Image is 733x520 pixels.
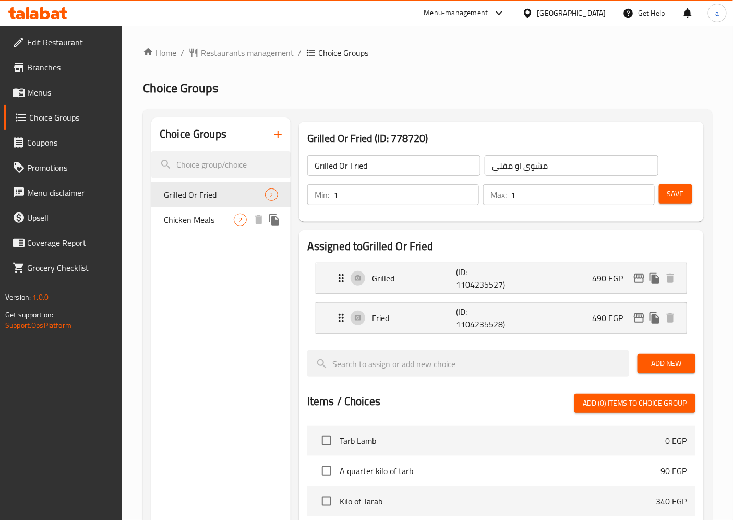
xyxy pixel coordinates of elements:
[4,205,123,230] a: Upsell
[27,262,114,274] span: Grocery Checklist
[143,76,218,100] span: Choice Groups
[715,7,719,19] span: a
[5,290,31,304] span: Version:
[27,136,114,149] span: Coupons
[267,212,282,228] button: duplicate
[307,130,695,147] h3: Grilled Or Fried (ID: 778720)
[160,126,226,142] h2: Choice Groups
[307,258,695,298] li: Expand
[490,188,507,201] p: Max:
[646,357,687,370] span: Add New
[316,430,338,452] span: Select choice
[32,290,49,304] span: 1.0.0
[456,266,512,291] p: (ID: 1104235527)
[307,350,629,377] input: search
[4,155,123,180] a: Promotions
[316,303,687,333] div: Expand
[27,211,114,224] span: Upsell
[574,394,695,413] button: Add (0) items to choice group
[666,434,687,447] p: 0 EGP
[151,151,291,178] input: search
[164,188,265,201] span: Grilled Or Fried
[456,305,512,330] p: (ID: 1104235528)
[27,161,114,174] span: Promotions
[663,310,678,326] button: delete
[316,490,338,512] span: Select choice
[307,298,695,338] li: Expand
[307,394,380,409] h2: Items / Choices
[188,46,294,59] a: Restaurants management
[661,465,687,477] p: 90 EGP
[340,434,666,447] span: Tarb Lamb
[631,310,647,326] button: edit
[4,105,123,130] a: Choice Groups
[592,272,631,285] p: 490 EGP
[307,239,695,254] h2: Assigned to Grilled Or Fried
[537,7,606,19] div: [GEOGRAPHIC_DATA]
[318,46,368,59] span: Choice Groups
[181,46,184,59] li: /
[4,255,123,280] a: Grocery Checklist
[4,80,123,105] a: Menus
[27,237,114,249] span: Coverage Report
[266,190,278,200] span: 2
[27,86,114,99] span: Menus
[592,312,631,324] p: 490 EGP
[631,270,647,286] button: edit
[143,46,176,59] a: Home
[424,7,488,19] div: Menu-management
[5,308,53,322] span: Get support on:
[4,55,123,80] a: Branches
[638,354,695,373] button: Add New
[372,312,456,324] p: Fried
[27,61,114,74] span: Branches
[164,214,234,226] span: Chicken Meals
[251,212,267,228] button: delete
[151,207,291,232] div: Chicken Meals2deleteduplicate
[298,46,302,59] li: /
[667,187,684,200] span: Save
[151,182,291,207] div: Grilled Or Fried2
[29,111,114,124] span: Choice Groups
[4,30,123,55] a: Edit Restaurant
[27,36,114,49] span: Edit Restaurant
[583,397,687,410] span: Add (0) items to choice group
[340,495,656,507] span: Kilo of Tarab
[647,310,663,326] button: duplicate
[372,272,456,285] p: Grilled
[656,495,687,507] p: 340 EGP
[27,186,114,199] span: Menu disclaimer
[647,270,663,286] button: duplicate
[4,180,123,205] a: Menu disclaimer
[316,263,687,293] div: Expand
[143,46,712,59] nav: breadcrumb
[5,318,71,332] a: Support.OpsPlatform
[340,465,661,477] span: A quarter kilo of tarb
[663,270,678,286] button: delete
[315,188,329,201] p: Min:
[659,184,692,204] button: Save
[201,46,294,59] span: Restaurants management
[4,130,123,155] a: Coupons
[234,214,247,226] div: Choices
[316,460,338,482] span: Select choice
[4,230,123,255] a: Coverage Report
[234,215,246,225] span: 2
